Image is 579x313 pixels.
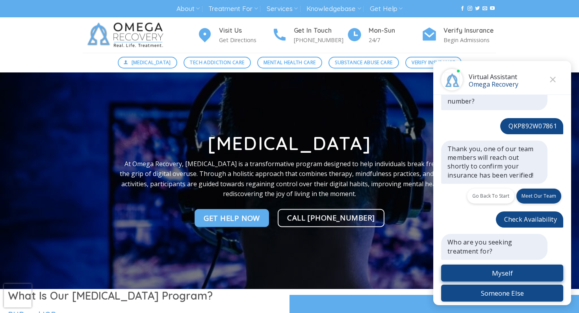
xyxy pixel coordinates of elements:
h1: What Is Our [MEDICAL_DATA] Program? [8,289,282,303]
a: Follow on Facebook [460,6,465,11]
h4: Visit Us [219,26,272,36]
h4: Verify Insurance [444,26,496,36]
span: Get Help NOw [204,212,260,224]
a: Get Help [370,2,403,16]
a: Verify Insurance [405,57,462,69]
p: Get Directions [219,35,272,44]
a: [MEDICAL_DATA] [118,57,178,69]
span: Substance Abuse Care [335,59,392,66]
a: Follow on YouTube [490,6,495,11]
a: Treatment For [208,2,258,16]
span: Call [PHONE_NUMBER] [287,212,375,223]
img: Omega Recovery [83,17,171,53]
a: Follow on Instagram [468,6,472,11]
p: At Omega Recovery, [MEDICAL_DATA] is a transformative program designed to help individuals break ... [119,159,460,199]
p: Begin Admissions [444,35,496,44]
span: [MEDICAL_DATA] [132,59,171,66]
a: Mental Health Care [257,57,322,69]
span: Tech Addiction Care [190,59,244,66]
span: Mental Health Care [264,59,315,66]
a: Substance Abuse Care [328,57,399,69]
a: Send us an email [482,6,487,11]
a: Get In Touch [PHONE_NUMBER] [272,26,347,45]
strong: [MEDICAL_DATA] [208,132,371,155]
a: Tech Addiction Care [184,57,251,69]
a: Follow on Twitter [475,6,480,11]
h4: Get In Touch [294,26,347,36]
a: Knowledgebase [306,2,361,16]
p: 24/7 [369,35,421,44]
a: Visit Us Get Directions [197,26,272,45]
a: Verify Insurance Begin Admissions [421,26,496,45]
iframe: reCAPTCHA [4,284,32,307]
a: Call [PHONE_NUMBER] [278,209,384,227]
a: Get Help NOw [195,209,269,227]
span: Verify Insurance [412,59,455,66]
h4: Mon-Sun [369,26,421,36]
a: About [176,2,200,16]
a: Services [267,2,298,16]
p: [PHONE_NUMBER] [294,35,347,44]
